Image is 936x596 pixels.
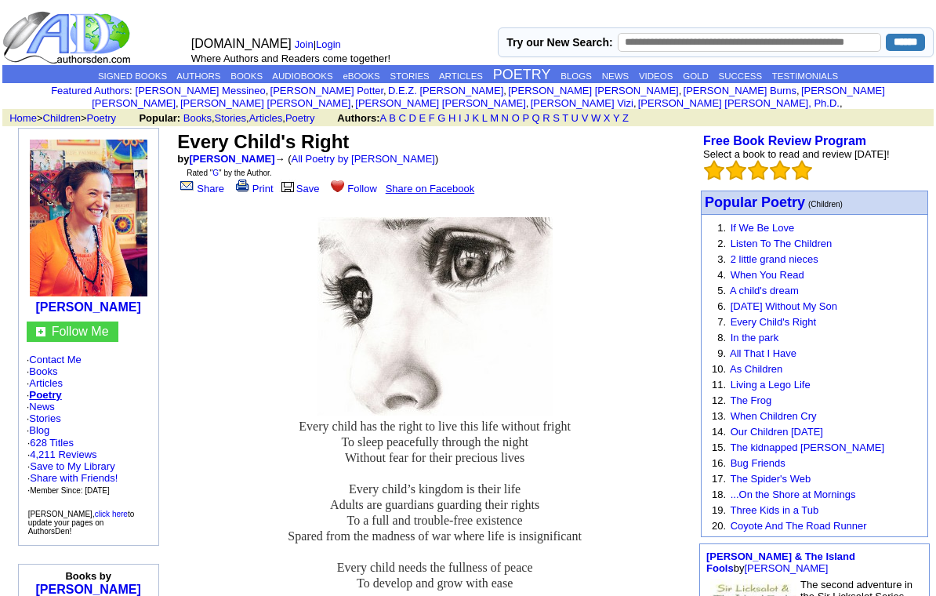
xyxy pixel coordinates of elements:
[792,160,812,180] img: bigemptystars.png
[27,437,118,496] font: · ·
[189,153,274,165] a: [PERSON_NAME]
[98,71,167,81] a: SIGNED BOOKS
[272,71,332,81] a: AUDIOBOOKS
[27,354,151,496] font: · · · · · · ·
[215,112,246,124] a: Stories
[92,85,885,109] font: , , , , , , , , , ,
[439,71,483,81] a: ARTICLES
[386,183,474,194] a: Share on Facebook
[136,85,266,96] a: [PERSON_NAME] Messineo
[613,112,619,124] a: Y
[29,424,49,436] a: Blog
[179,100,180,108] font: i
[730,394,771,406] a: The Frog
[139,112,180,124] b: Popular:
[317,217,553,416] img: 323709.jpg
[712,504,726,516] font: 19.
[183,112,212,124] a: Books
[731,316,816,328] a: Every Child's Right
[230,71,263,81] a: BOOKS
[730,504,818,516] a: Three Kids in a Tub
[731,379,811,391] a: Living a Lego Life
[712,489,726,500] font: 18.
[731,457,785,469] a: Bug Friends
[482,112,488,124] a: L
[354,100,355,108] font: i
[355,97,525,109] a: [PERSON_NAME] [PERSON_NAME]
[531,97,633,109] a: [PERSON_NAME] Vizi
[712,394,726,406] font: 12.
[419,112,426,124] a: E
[36,300,141,314] a: [PERSON_NAME]
[703,134,866,147] a: Free Book Review Program
[717,316,726,328] font: 7.
[712,410,726,422] font: 13.
[429,112,435,124] a: F
[29,354,81,365] a: Contact Me
[233,183,274,194] a: Print
[2,10,134,65] img: logo_ad.gif
[637,100,638,108] font: i
[275,153,439,165] font: → ( )
[472,112,479,124] a: K
[4,112,136,124] font: > >
[561,71,592,81] a: BLOGS
[249,112,283,124] a: Articles
[490,112,499,124] a: M
[316,38,341,50] a: Login
[341,435,528,449] span: To sleep peacefully through the night
[176,71,220,81] a: AUTHORS
[87,112,117,124] a: Poetry
[703,148,890,160] font: Select a book to read and review [DATE]!
[52,325,109,338] a: Follow Me
[800,87,801,96] font: i
[279,180,296,192] img: library.gif
[299,420,571,433] span: Every child has the right to live this life without fright
[493,67,551,82] a: POETRY
[719,71,763,81] a: SUCCESS
[236,180,249,192] img: print.gif
[731,238,833,249] a: Listen To The Children
[180,97,350,109] a: [PERSON_NAME] [PERSON_NAME]
[27,460,118,496] font: · · ·
[770,160,790,180] img: bigemptystars.png
[177,153,274,165] font: by
[345,451,524,464] span: Without fear for their precious lives
[191,53,390,64] font: Where Authors and Readers come together!
[712,426,726,438] font: 14.
[704,160,724,180] img: bigemptystars.png
[51,85,132,96] font: :
[506,36,612,49] label: Try our New Search:
[95,510,128,518] a: click here
[717,332,726,343] font: 8.
[343,71,379,81] a: eBOOKS
[717,285,726,296] font: 5.
[730,442,884,453] a: The kidnapped [PERSON_NAME]
[191,37,292,50] font: [DOMAIN_NAME]
[337,112,379,124] b: Authors:
[717,222,726,234] font: 1.
[459,112,462,124] a: I
[9,112,37,124] a: Home
[717,253,726,265] font: 3.
[705,194,805,210] font: Popular Poetry
[30,449,96,460] a: 4,211 Reviews
[389,112,396,124] a: B
[65,570,111,582] b: Books by
[717,347,726,359] font: 9.
[398,112,405,124] a: C
[591,112,600,124] a: W
[390,71,430,81] a: STORIES
[843,100,844,108] font: i
[748,160,768,180] img: bigemptystars.png
[212,169,219,177] a: G
[380,112,386,124] a: A
[622,112,629,124] a: Z
[731,300,837,312] a: [DATE] Without My Son
[684,85,797,96] a: [PERSON_NAME] Burns
[712,363,726,375] font: 10.
[502,112,509,124] a: N
[706,551,855,574] a: [PERSON_NAME] & The Island Fools
[808,200,843,209] font: (Children)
